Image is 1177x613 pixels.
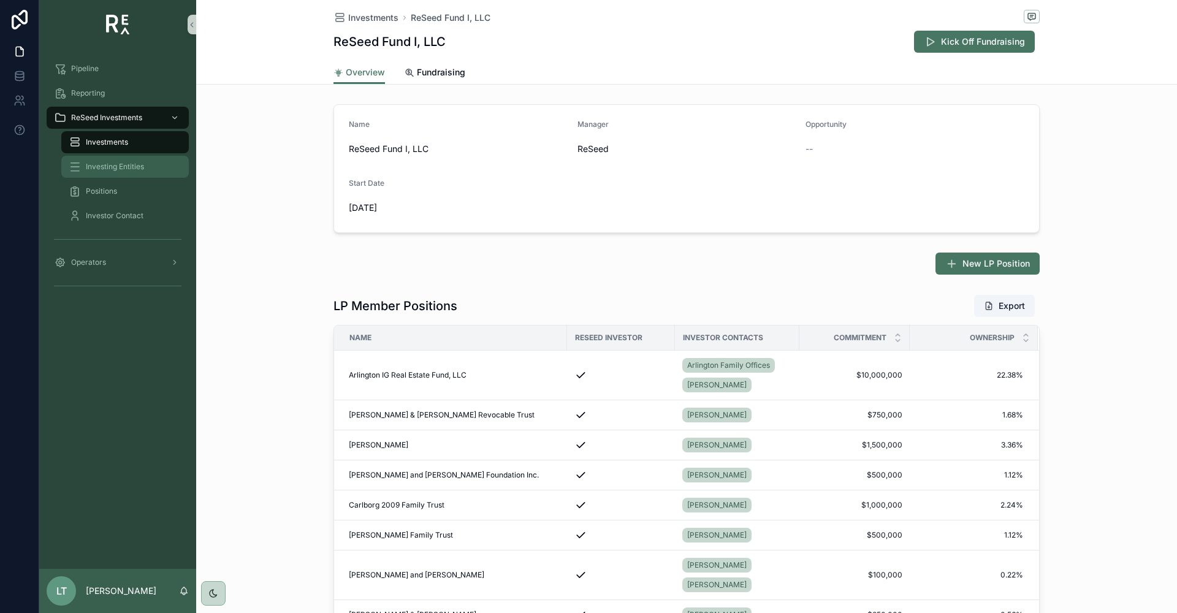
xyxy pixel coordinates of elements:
a: $1,000,000 [807,500,902,510]
span: Fundraising [417,66,465,78]
a: [PERSON_NAME] [682,498,752,512]
span: Operators [71,257,106,267]
span: [PERSON_NAME] [687,500,747,510]
span: Investments [348,12,398,24]
a: ReSeed Investments [47,107,189,129]
a: Arlington IG Real Estate Fund, LLC [349,370,560,380]
a: Arlington Family Offices[PERSON_NAME] [682,356,792,395]
span: Investing Entities [86,162,144,172]
a: Pipeline [47,58,189,80]
a: [PERSON_NAME] Family Trust [349,530,560,540]
span: Carlborg 2009 Family Trust [349,500,444,510]
span: Investments [86,137,128,147]
a: Overview [333,61,385,85]
button: New LP Position [935,253,1040,275]
a: [PERSON_NAME] [349,440,560,450]
span: LT [56,584,67,598]
a: [PERSON_NAME] [682,528,752,543]
a: 1.12% [910,470,1023,480]
span: [PERSON_NAME] [687,560,747,570]
span: ReSeed Investments [71,113,142,123]
a: 1.12% [910,530,1023,540]
span: $100,000 [807,570,902,580]
a: [PERSON_NAME] [682,577,752,592]
span: Start Date [349,178,384,188]
span: Opportunity [806,120,847,129]
span: [PERSON_NAME] [687,580,747,590]
a: Fundraising [405,61,465,86]
span: Pipeline [71,64,99,74]
a: Investments [333,12,398,24]
a: [PERSON_NAME] & [PERSON_NAME] Revocable Trust [349,410,560,420]
span: Ownership [970,333,1015,343]
span: [PERSON_NAME] [687,380,747,390]
span: [PERSON_NAME] [687,530,747,540]
a: [PERSON_NAME] [682,468,752,482]
a: [PERSON_NAME] and [PERSON_NAME] Foundation Inc. [349,470,560,480]
h1: LP Member Positions [333,297,457,314]
div: scrollable content [39,49,196,311]
a: [PERSON_NAME] [682,558,752,573]
span: 1.68% [910,410,1023,420]
span: -- [806,143,813,155]
a: [PERSON_NAME] [682,465,792,485]
span: $750,000 [807,410,902,420]
button: Export [974,295,1035,317]
span: Arlington IG Real Estate Fund, LLC [349,370,467,380]
a: [PERSON_NAME] [682,435,792,455]
a: [PERSON_NAME] [682,408,752,422]
a: $500,000 [807,470,902,480]
a: Operators [47,251,189,273]
a: 22.38% [910,370,1023,380]
a: $1,500,000 [807,440,902,450]
span: Investor Contacts [683,333,763,343]
a: Carlborg 2009 Family Trust [349,500,560,510]
span: $500,000 [807,530,902,540]
a: ReSeed Fund I, LLC [411,12,490,24]
button: Kick Off Fundraising [914,31,1035,53]
span: [PERSON_NAME] Family Trust [349,530,453,540]
span: [DATE] [349,202,511,214]
img: App logo [106,15,130,34]
a: Positions [61,180,189,202]
span: Kick Off Fundraising [941,36,1025,48]
a: [PERSON_NAME] [682,405,792,425]
a: Investing Entities [61,156,189,178]
span: ReSeed [577,143,609,155]
a: $10,000,000 [807,370,902,380]
span: Name [349,120,370,129]
span: ReSeed Investor [575,333,642,343]
a: [PERSON_NAME] [682,378,752,392]
p: [PERSON_NAME] [86,585,156,597]
span: Manager [577,120,609,129]
a: Reporting [47,82,189,104]
a: [PERSON_NAME] [682,525,792,545]
span: [PERSON_NAME] & [PERSON_NAME] Revocable Trust [349,410,535,420]
span: Investor Contact [86,211,143,221]
a: [PERSON_NAME] and [PERSON_NAME] [349,570,560,580]
a: 0.22% [910,570,1023,580]
span: Name [349,333,371,343]
span: [PERSON_NAME] [349,440,408,450]
span: [PERSON_NAME] and [PERSON_NAME] Foundation Inc. [349,470,539,480]
a: 3.36% [910,440,1023,450]
span: ReSeed Fund I, LLC [349,143,568,155]
a: Arlington Family Offices [682,358,775,373]
a: Investments [61,131,189,153]
span: Positions [86,186,117,196]
span: [PERSON_NAME] [687,440,747,450]
a: [PERSON_NAME][PERSON_NAME] [682,555,792,595]
a: 2.24% [910,500,1023,510]
span: [PERSON_NAME] [687,470,747,480]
